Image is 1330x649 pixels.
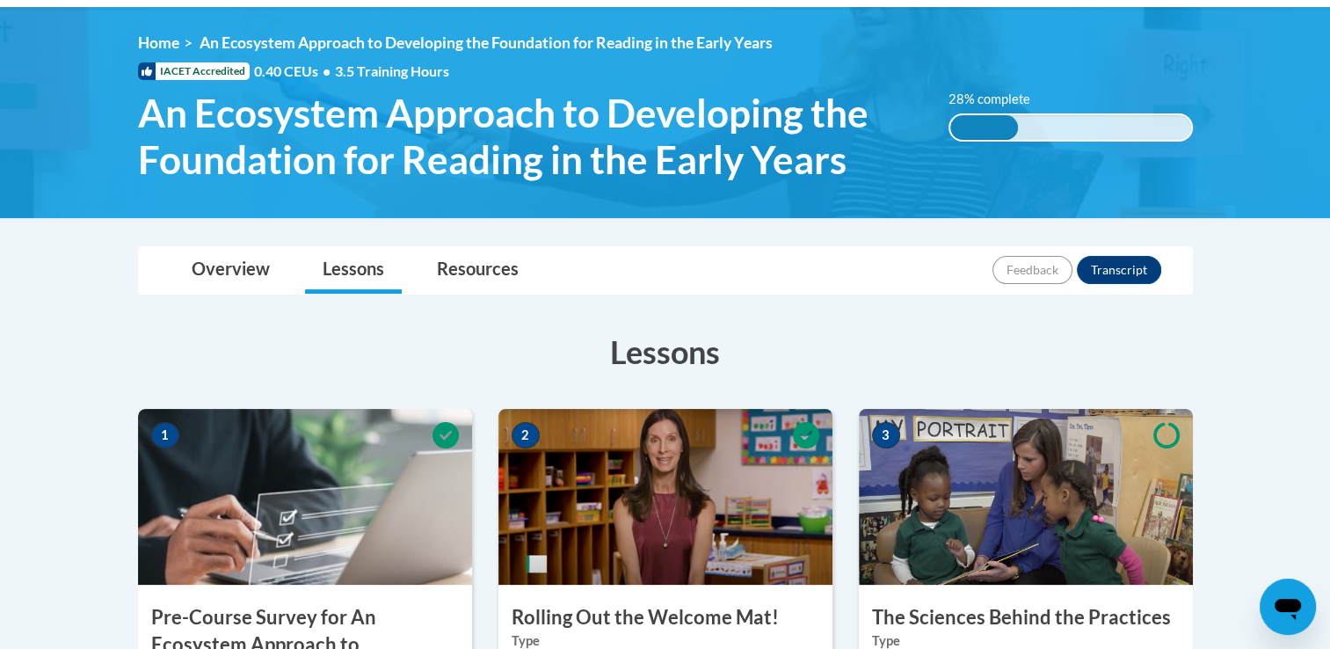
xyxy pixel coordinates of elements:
h3: Lessons [138,330,1193,374]
span: 3 [872,422,900,448]
a: Lessons [305,247,402,294]
button: Feedback [992,256,1072,284]
span: An Ecosystem Approach to Developing the Foundation for Reading in the Early Years [138,90,923,183]
iframe: Button to launch messaging window [1260,579,1316,635]
span: 1 [151,422,179,448]
span: 3.5 Training Hours [335,62,449,79]
a: Overview [174,247,287,294]
img: Course Image [138,409,472,585]
h3: Rolling Out the Welcome Mat! [498,604,832,631]
div: 28% complete [950,115,1018,140]
span: 2 [512,422,540,448]
label: 28% complete [948,90,1050,109]
h3: The Sciences Behind the Practices [859,604,1193,631]
a: Home [138,33,179,52]
span: IACET Accredited [138,62,250,80]
span: 0.40 CEUs [254,62,335,81]
img: Course Image [498,409,832,585]
button: Transcript [1077,256,1161,284]
span: • [323,62,331,79]
span: An Ecosystem Approach to Developing the Foundation for Reading in the Early Years [200,33,773,52]
a: Resources [419,247,536,294]
img: Course Image [859,409,1193,585]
